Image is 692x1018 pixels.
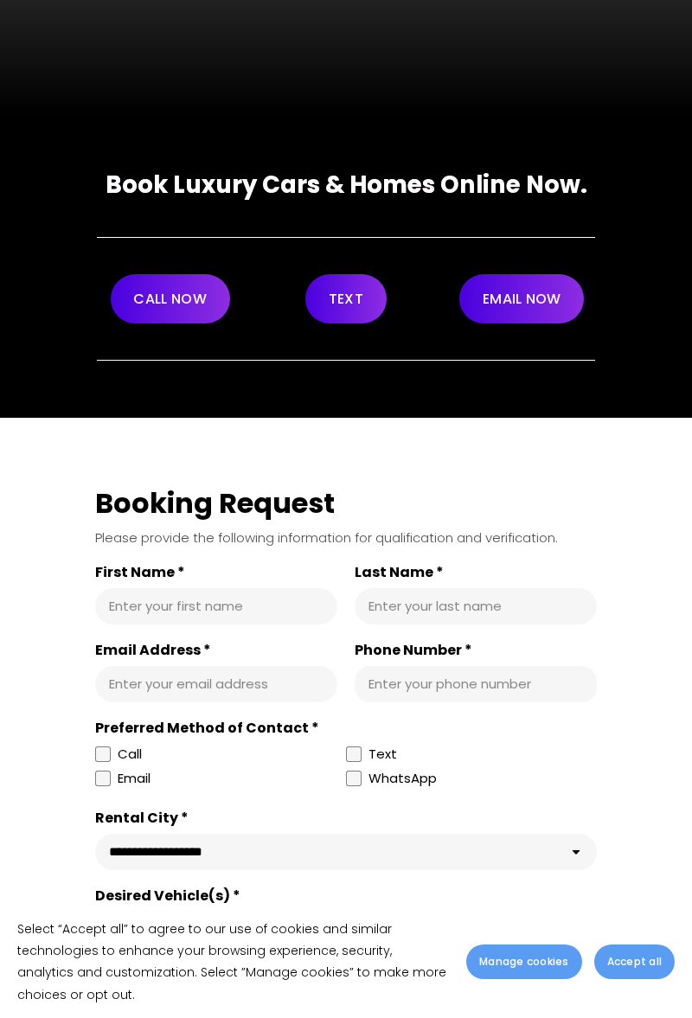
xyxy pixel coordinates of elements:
[95,810,597,827] div: Rental City *
[607,954,662,970] span: Accept all
[17,919,449,1006] p: Select “Accept all” to agree to our use of cookies and similar technologies to enhance your brows...
[95,720,597,737] div: Preferred Method of Contact *
[368,768,437,792] div: WhatsApp
[95,528,597,547] div: Please provide the following information for qualification and verification.
[109,675,324,693] input: Email Address *
[355,564,597,581] label: Last Name *
[106,168,587,202] strong: Book Luxury Cars & Homes Online Now.
[95,887,597,905] label: Desired Vehicle(s) *
[305,274,387,323] a: TEXT
[118,744,142,765] div: Call
[368,598,583,615] input: Last Name *
[95,564,337,581] label: First Name *
[95,834,597,870] select: Rental City *
[118,768,151,789] div: Email
[111,274,230,323] a: CALL NOW
[466,944,581,979] button: Manage cookies
[109,598,324,615] input: First Name *
[459,274,584,323] a: EMAIL NOW
[355,642,597,659] label: Phone Number *
[95,642,337,659] label: Email Address *
[594,944,675,979] button: Accept all
[95,485,597,522] div: Booking Request
[368,744,397,765] div: Text
[479,954,568,970] span: Manage cookies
